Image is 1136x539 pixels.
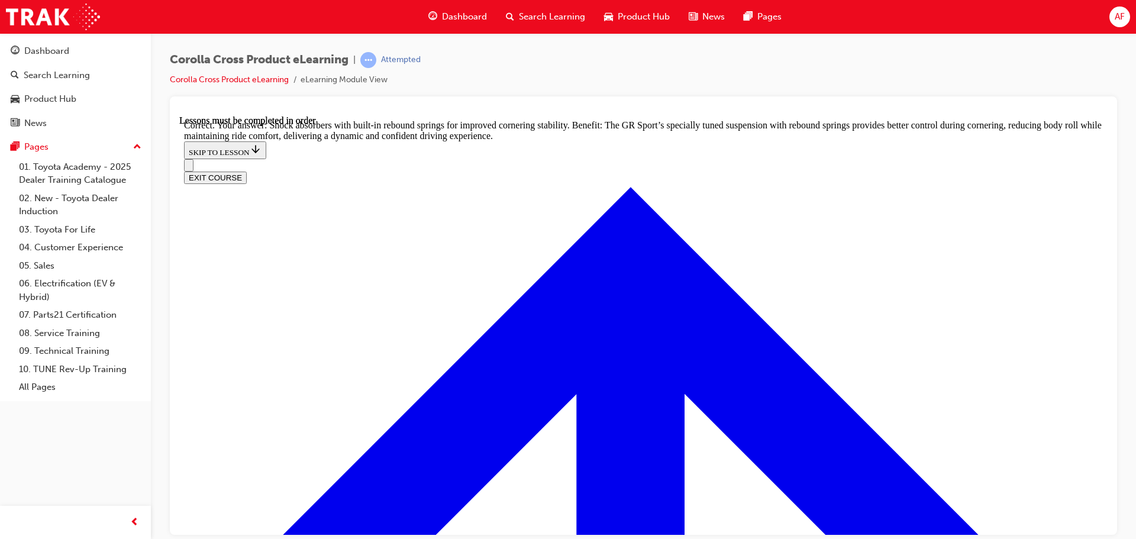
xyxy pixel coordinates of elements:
[419,5,496,29] a: guage-iconDashboard
[24,69,90,82] div: Search Learning
[11,46,20,57] span: guage-icon
[5,136,146,158] button: Pages
[14,306,146,324] a: 07. Parts21 Certification
[353,53,356,67] span: |
[11,70,19,81] span: search-icon
[170,53,348,67] span: Corolla Cross Product eLearning
[14,257,146,275] a: 05. Sales
[14,189,146,221] a: 02. New - Toyota Dealer Induction
[519,10,585,24] span: Search Learning
[14,342,146,360] a: 09. Technical Training
[1115,10,1125,24] span: AF
[14,221,146,239] a: 03. Toyota For Life
[6,4,100,30] img: Trak
[24,140,49,154] div: Pages
[428,9,437,24] span: guage-icon
[14,324,146,343] a: 08. Service Training
[5,88,146,110] a: Product Hub
[130,515,139,530] span: prev-icon
[5,26,87,44] button: SKIP TO LESSON
[442,10,487,24] span: Dashboard
[14,158,146,189] a: 01. Toyota Academy - 2025 Dealer Training Catalogue
[702,10,725,24] span: News
[734,5,791,29] a: pages-iconPages
[689,9,698,24] span: news-icon
[381,54,421,66] div: Attempted
[496,5,595,29] a: search-iconSearch Learning
[11,94,20,105] span: car-icon
[757,10,782,24] span: Pages
[14,275,146,306] a: 06. Electrification (EV & Hybrid)
[5,112,146,134] a: News
[301,73,388,87] li: eLearning Module View
[744,9,753,24] span: pages-icon
[679,5,734,29] a: news-iconNews
[14,238,146,257] a: 04. Customer Experience
[9,33,82,41] span: SKIP TO LESSON
[5,38,146,136] button: DashboardSearch LearningProduct HubNews
[595,5,679,29] a: car-iconProduct Hub
[11,118,20,129] span: news-icon
[604,9,613,24] span: car-icon
[14,360,146,379] a: 10. TUNE Rev-Up Training
[11,142,20,153] span: pages-icon
[5,64,146,86] a: Search Learning
[1109,7,1130,27] button: AF
[360,52,376,68] span: learningRecordVerb_ATTEMPT-icon
[5,44,924,69] nav: Navigation menu
[170,75,289,85] a: Corolla Cross Product eLearning
[24,44,69,58] div: Dashboard
[133,140,141,155] span: up-icon
[5,56,67,69] button: EXIT COURSE
[24,117,47,130] div: News
[14,378,146,396] a: All Pages
[5,40,146,62] a: Dashboard
[618,10,670,24] span: Product Hub
[506,9,514,24] span: search-icon
[5,44,14,56] button: Open navigation menu
[5,5,924,26] div: Correct. Your answer: Shock absorbers with built-in rebound springs for improved cornering stabil...
[24,92,76,106] div: Product Hub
